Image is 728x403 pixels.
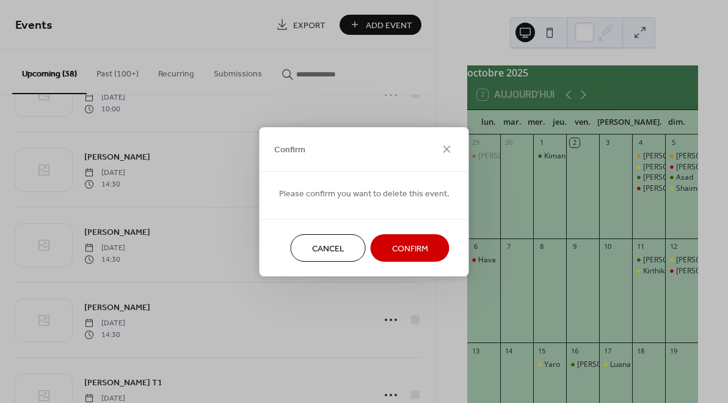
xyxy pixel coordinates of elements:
[371,234,450,262] button: Confirm
[274,144,305,157] span: Confirm
[291,234,366,262] button: Cancel
[392,242,428,255] span: Confirm
[279,187,450,200] span: Please confirm you want to delete this event.
[312,242,344,255] span: Cancel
